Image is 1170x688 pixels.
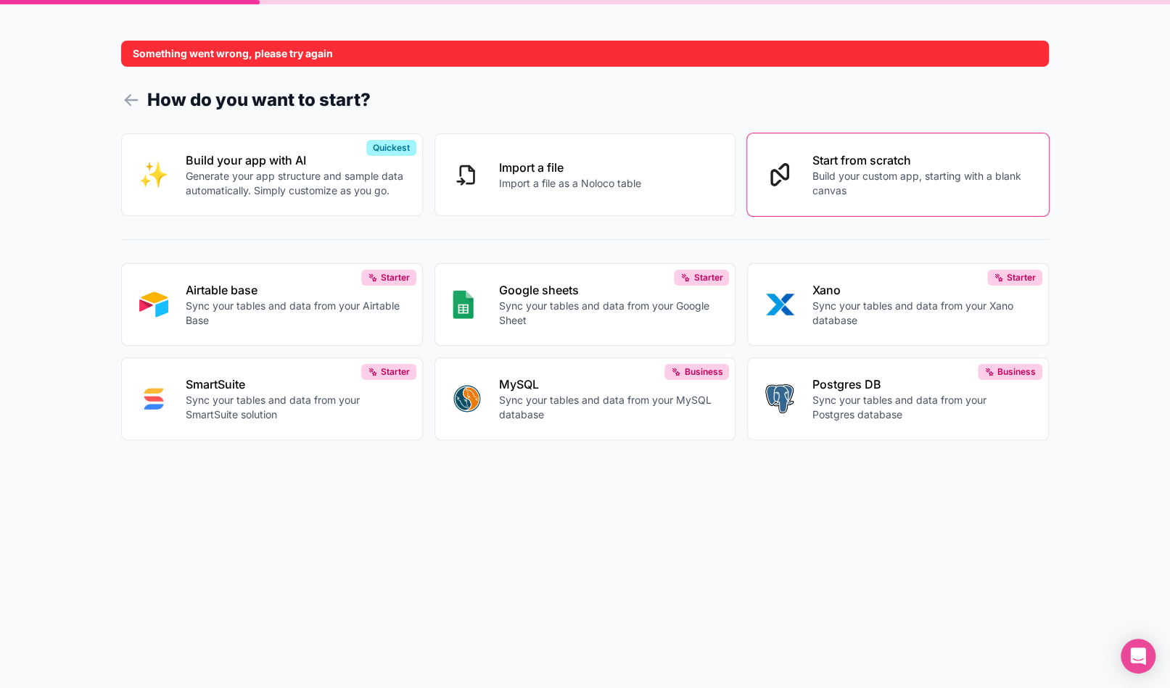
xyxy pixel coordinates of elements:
[812,299,1031,328] p: Sync your tables and data from your Xano database
[453,384,482,413] img: MYSQL
[121,263,423,346] button: AIRTABLEAirtable baseSync your tables and data from your Airtable BaseStarter
[366,140,416,156] div: Quickest
[434,357,736,440] button: MYSQLMySQLSync your tables and data from your MySQL databaseBusiness
[997,366,1036,378] span: Business
[499,393,718,422] p: Sync your tables and data from your MySQL database
[499,376,718,393] p: MySQL
[434,263,736,346] button: GOOGLE_SHEETSGoogle sheetsSync your tables and data from your Google SheetStarter
[381,366,410,378] span: Starter
[186,376,405,393] p: SmartSuite
[747,357,1049,440] button: POSTGRESPostgres DBSync your tables and data from your Postgres databaseBusiness
[684,366,722,378] span: Business
[121,87,1049,113] h1: How do you want to start?
[139,290,168,319] img: AIRTABLE
[186,393,405,422] p: Sync your tables and data from your SmartSuite solution
[139,160,168,189] img: INTERNAL_WITH_AI
[812,281,1031,299] p: Xano
[121,357,423,440] button: SMART_SUITESmartSuiteSync your tables and data from your SmartSuite solutionStarter
[747,263,1049,346] button: XANOXanoSync your tables and data from your Xano databaseStarter
[812,152,1031,169] p: Start from scratch
[381,272,410,283] span: Starter
[186,299,405,328] p: Sync your tables and data from your Airtable Base
[1121,639,1155,674] div: Open Intercom Messenger
[453,290,474,319] img: GOOGLE_SHEETS
[434,133,736,216] button: Import a fileImport a file as a Noloco table
[765,290,794,319] img: XANO
[499,299,718,328] p: Sync your tables and data from your Google Sheet
[186,169,405,198] p: Generate your app structure and sample data automatically. Simply customize as you go.
[812,376,1031,393] p: Postgres DB
[499,159,641,176] p: Import a file
[121,133,423,216] button: INTERNAL_WITH_AIBuild your app with AIGenerate your app structure and sample data automatically. ...
[186,281,405,299] p: Airtable base
[1007,272,1036,283] span: Starter
[747,133,1049,216] button: Start from scratchBuild your custom app, starting with a blank canvas
[765,384,794,413] img: POSTGRES
[499,281,718,299] p: Google sheets
[499,176,641,191] p: Import a file as a Noloco table
[693,272,722,283] span: Starter
[812,169,1031,198] p: Build your custom app, starting with a blank canvas
[186,152,405,169] p: Build your app with AI
[812,393,1031,422] p: Sync your tables and data from your Postgres database
[121,41,1049,67] div: Something went wrong, please try again
[139,384,168,413] img: SMART_SUITE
